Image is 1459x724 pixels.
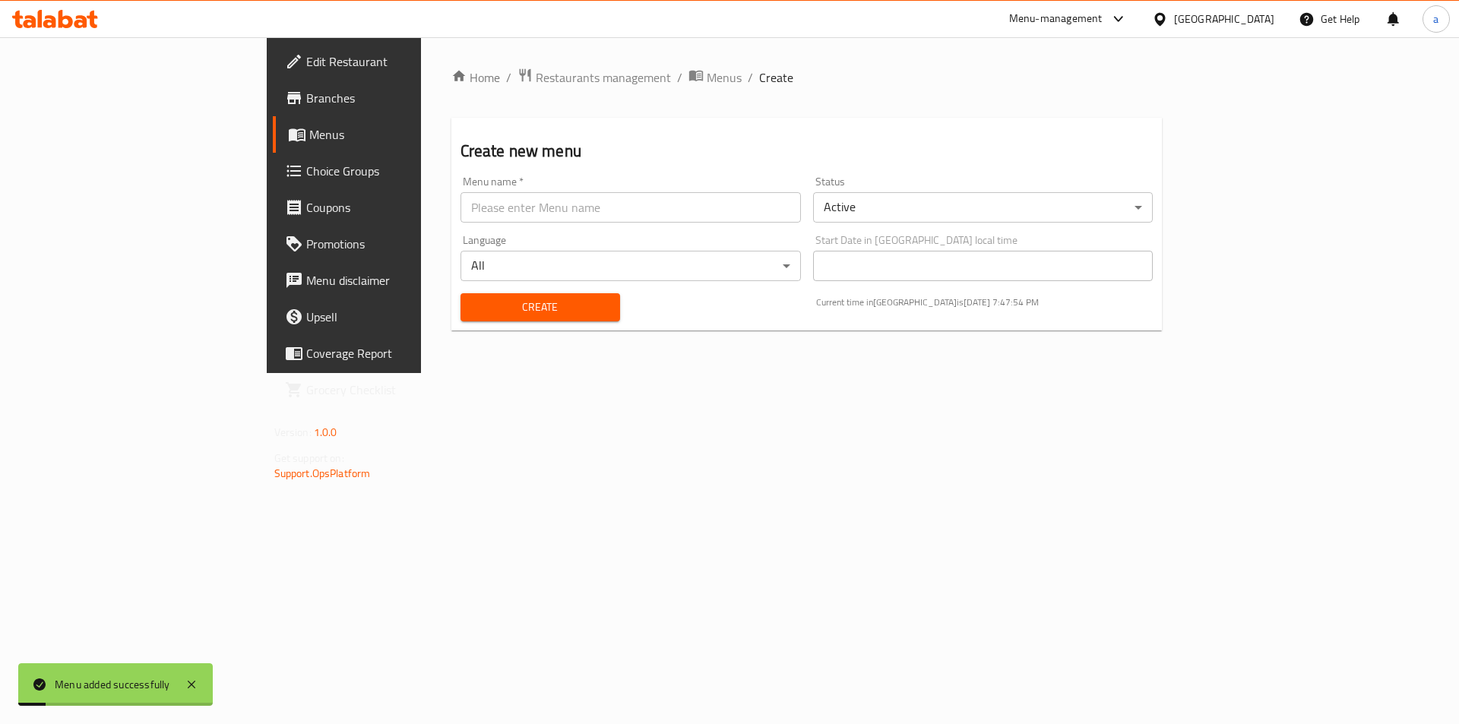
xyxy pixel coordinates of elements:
a: Menus [273,116,511,153]
a: Restaurants management [517,68,671,87]
button: Create [460,293,620,321]
div: Active [813,192,1154,223]
div: Menu-management [1009,10,1103,28]
span: Restaurants management [536,68,671,87]
li: / [677,68,682,87]
a: Menu disclaimer [273,262,511,299]
a: Coverage Report [273,335,511,371]
span: Menus [309,125,498,144]
a: Edit Restaurant [273,43,511,80]
nav: breadcrumb [451,68,1163,87]
span: Grocery Checklist [306,381,498,399]
a: Support.OpsPlatform [274,463,371,483]
span: Menu disclaimer [306,271,498,289]
a: Choice Groups [273,153,511,189]
span: Coverage Report [306,344,498,362]
span: a [1433,11,1438,27]
a: Branches [273,80,511,116]
a: Grocery Checklist [273,371,511,408]
div: Menu added successfully [55,676,170,693]
span: Promotions [306,235,498,253]
a: Coupons [273,189,511,226]
span: Choice Groups [306,162,498,180]
span: Create [473,298,608,317]
span: Branches [306,89,498,107]
span: Edit Restaurant [306,52,498,71]
span: Coupons [306,198,498,217]
span: Get support on: [274,448,344,468]
span: Menus [707,68,742,87]
span: Create [759,68,793,87]
input: Please enter Menu name [460,192,801,223]
span: Upsell [306,308,498,326]
div: [GEOGRAPHIC_DATA] [1174,11,1274,27]
h2: Create new menu [460,140,1154,163]
div: All [460,251,801,281]
li: / [748,68,753,87]
a: Promotions [273,226,511,262]
p: Current time in [GEOGRAPHIC_DATA] is [DATE] 7:47:54 PM [816,296,1154,309]
span: 1.0.0 [314,422,337,442]
span: Version: [274,422,312,442]
a: Upsell [273,299,511,335]
a: Menus [688,68,742,87]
